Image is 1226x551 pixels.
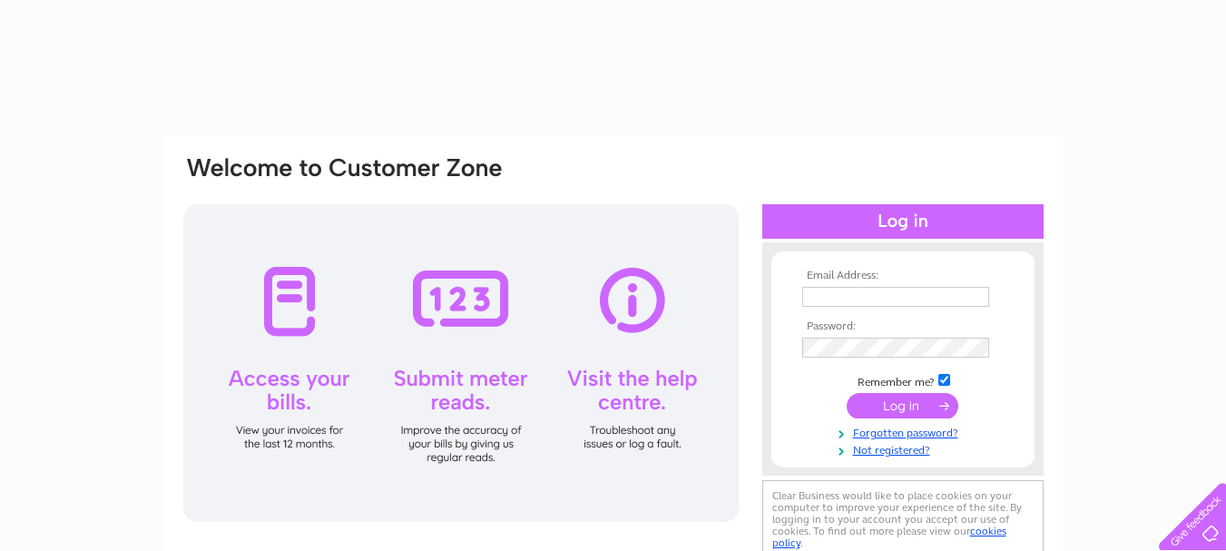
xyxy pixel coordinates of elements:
[847,393,958,418] input: Submit
[772,525,1006,549] a: cookies policy
[798,371,1008,389] td: Remember me?
[798,270,1008,282] th: Email Address:
[798,320,1008,333] th: Password:
[802,423,1008,440] a: Forgotten password?
[802,440,1008,458] a: Not registered?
